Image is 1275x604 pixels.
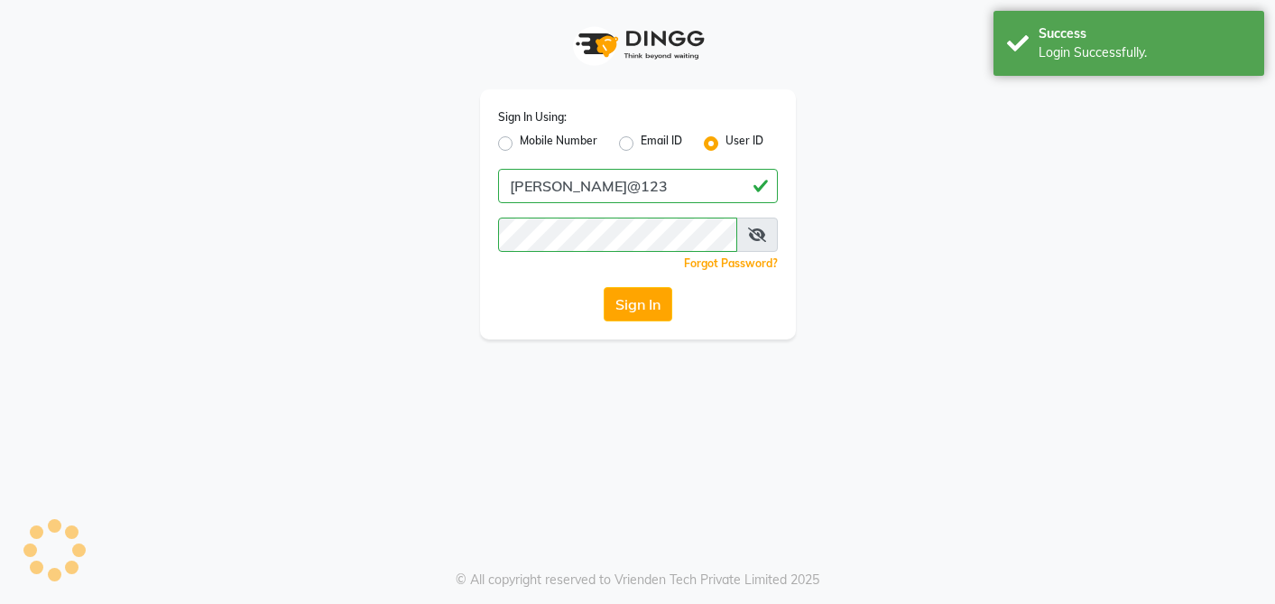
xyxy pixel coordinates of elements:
button: Sign In [604,287,672,321]
input: Username [498,218,737,252]
label: Sign In Using: [498,109,567,125]
div: Login Successfully. [1039,43,1251,62]
label: Email ID [641,133,682,154]
label: User ID [725,133,763,154]
input: Username [498,169,778,203]
a: Forgot Password? [684,256,778,270]
label: Mobile Number [520,133,597,154]
div: Success [1039,24,1251,43]
img: logo1.svg [566,18,710,71]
